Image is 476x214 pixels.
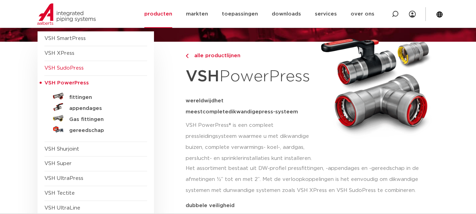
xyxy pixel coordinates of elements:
[44,205,80,211] a: VSH UltraLine
[228,109,259,114] span: dikwandige
[203,109,228,114] span: complete
[69,105,137,112] h5: appendages
[186,120,315,164] p: VSH PowerPress® is een compleet pressleidingsysteem waarmee u met dikwandige buizen, complete ver...
[186,69,219,84] strong: VSH
[44,146,79,152] a: VSH Shurjoint
[44,51,74,56] a: VSH XPress
[44,161,72,166] a: VSH Super
[69,94,137,101] h5: fittingen
[44,36,86,41] a: VSH SmartPress
[69,128,137,134] h5: gereedschap
[44,80,89,85] span: VSH PowerPress
[44,176,83,181] a: VSH UltraPress
[186,63,315,90] h1: PowerPress
[190,53,240,58] span: alle productlijnen
[186,98,224,114] span: het meest
[44,124,147,135] a: gereedschap
[186,54,188,58] img: chevron-right.svg
[44,91,147,102] a: fittingen
[186,203,434,208] p: dubbele veiligheid
[69,116,137,123] h5: Gas fittingen
[44,113,147,124] a: Gas fittingen
[186,52,315,60] a: alle productlijnen
[44,191,75,196] a: VSH Tectite
[259,109,298,114] span: press-systeem
[186,98,215,103] span: wereldwijd
[44,65,84,71] a: VSH SudoPress
[44,102,147,113] a: appendages
[186,163,434,196] p: Het assortiment bestaat uit DW-profiel pressfittingen, -appendages en -gereedschap in de afmeting...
